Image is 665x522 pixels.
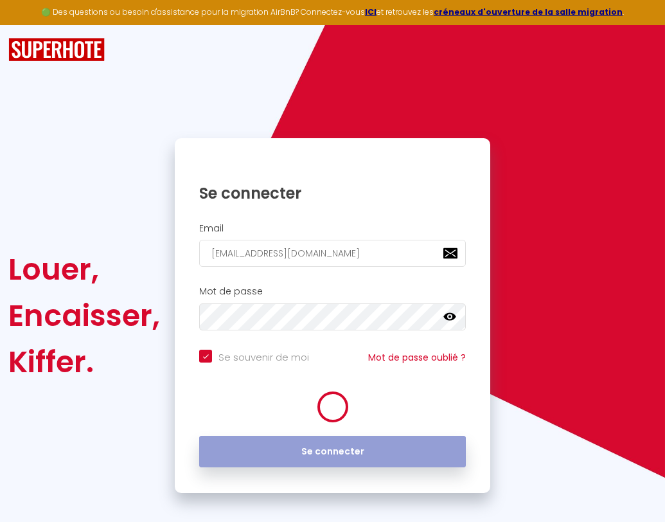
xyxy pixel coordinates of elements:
img: SuperHote logo [8,38,105,62]
div: Louer, [8,246,160,292]
h2: Email [199,223,466,234]
button: Ouvrir le widget de chat LiveChat [10,5,49,44]
a: ICI [365,6,377,17]
a: Mot de passe oublié ? [368,351,466,364]
h1: Se connecter [199,183,466,203]
a: créneaux d'ouverture de la salle migration [434,6,623,17]
div: Encaisser, [8,292,160,339]
button: Se connecter [199,436,466,468]
div: Kiffer. [8,339,160,385]
h2: Mot de passe [199,286,466,297]
input: Ton Email [199,240,466,267]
